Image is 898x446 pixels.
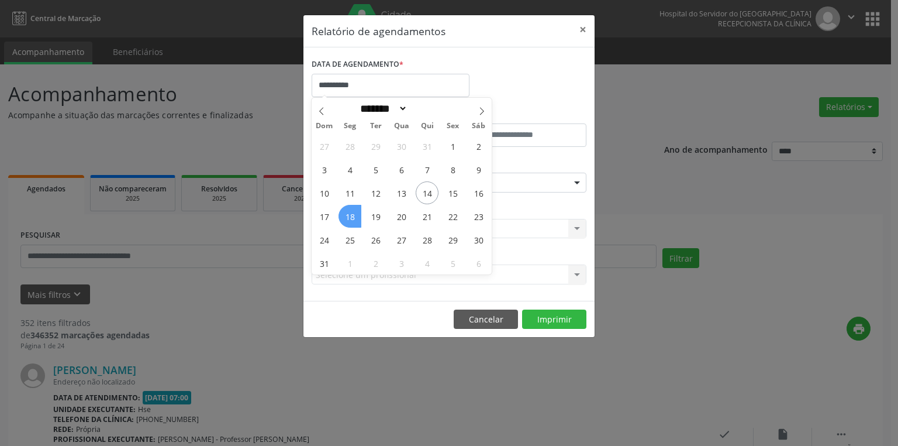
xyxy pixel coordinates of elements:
span: Setembro 5, 2025 [441,252,464,275]
span: Agosto 13, 2025 [390,181,413,204]
span: Agosto 10, 2025 [313,181,336,204]
span: Agosto 15, 2025 [441,181,464,204]
button: Imprimir [522,310,586,330]
span: Agosto 24, 2025 [313,228,336,251]
span: Agosto 26, 2025 [364,228,387,251]
span: Agosto 22, 2025 [441,205,464,228]
span: Agosto 20, 2025 [390,205,413,228]
span: Qua [389,122,415,130]
button: Close [571,15,595,44]
span: Agosto 4, 2025 [339,158,361,181]
span: Agosto 19, 2025 [364,205,387,228]
span: Julho 29, 2025 [364,135,387,157]
span: Setembro 1, 2025 [339,252,361,275]
span: Sex [440,122,466,130]
span: Agosto 30, 2025 [467,228,490,251]
span: Agosto 27, 2025 [390,228,413,251]
span: Julho 30, 2025 [390,135,413,157]
span: Agosto 7, 2025 [416,158,438,181]
h5: Relatório de agendamentos [312,23,445,39]
span: Agosto 17, 2025 [313,205,336,228]
span: Qui [415,122,440,130]
span: Agosto 12, 2025 [364,181,387,204]
span: Agosto 2, 2025 [467,135,490,157]
span: Setembro 4, 2025 [416,252,438,275]
span: Agosto 31, 2025 [313,252,336,275]
label: DATA DE AGENDAMENTO [312,56,403,74]
span: Dom [312,122,337,130]
span: Setembro 2, 2025 [364,252,387,275]
span: Agosto 11, 2025 [339,181,361,204]
span: Agosto 8, 2025 [441,158,464,181]
span: Agosto 3, 2025 [313,158,336,181]
button: Cancelar [454,310,518,330]
span: Ter [363,122,389,130]
span: Setembro 3, 2025 [390,252,413,275]
label: ATÉ [452,105,586,123]
span: Agosto 9, 2025 [467,158,490,181]
span: Agosto 6, 2025 [390,158,413,181]
span: Agosto 21, 2025 [416,205,438,228]
span: Agosto 1, 2025 [441,135,464,157]
span: Agosto 18, 2025 [339,205,361,228]
span: Agosto 23, 2025 [467,205,490,228]
span: Agosto 28, 2025 [416,228,438,251]
select: Month [357,102,408,115]
span: Agosto 29, 2025 [441,228,464,251]
span: Agosto 5, 2025 [364,158,387,181]
span: Seg [337,122,363,130]
span: Agosto 16, 2025 [467,181,490,204]
span: Julho 27, 2025 [313,135,336,157]
span: Julho 31, 2025 [416,135,438,157]
span: Agosto 25, 2025 [339,228,361,251]
span: Sáb [466,122,492,130]
input: Year [407,102,446,115]
span: Setembro 6, 2025 [467,252,490,275]
span: Agosto 14, 2025 [416,181,438,204]
span: Julho 28, 2025 [339,135,361,157]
